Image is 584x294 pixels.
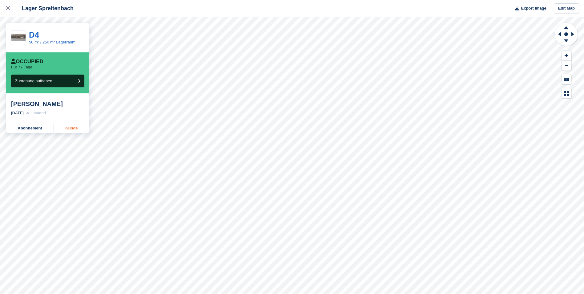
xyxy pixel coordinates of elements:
[554,3,579,14] a: Edit Map
[11,65,32,70] p: Für 77 Tage
[562,74,571,84] button: Keyboard Shortcuts
[11,110,24,116] div: [DATE]
[11,75,84,87] button: Zuordnung aufheben
[562,61,571,71] button: Zoom Out
[29,40,75,44] a: 50 m² / 250 m³ Lagerraum
[11,59,43,65] div: Occupied
[562,88,571,98] button: Map Legend
[6,123,54,133] a: Abonnement
[26,112,29,114] img: arrow-right-light-icn-cde0832a797a2874e46488d9cf13f60e5c3a73dbe684e267c42b8395dfbc2abf.svg
[521,5,546,11] span: Export Image
[11,100,84,108] div: [PERSON_NAME]
[562,51,571,61] button: Zoom In
[29,30,39,39] a: D4
[511,3,546,14] button: Export Image
[54,123,89,133] a: Kunde
[16,5,74,12] div: Lager Spreitenbach
[31,110,46,116] div: Laufend
[11,32,26,43] img: 4000-sqft-unit%20(1).jpg
[15,79,52,83] span: Zuordnung aufheben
